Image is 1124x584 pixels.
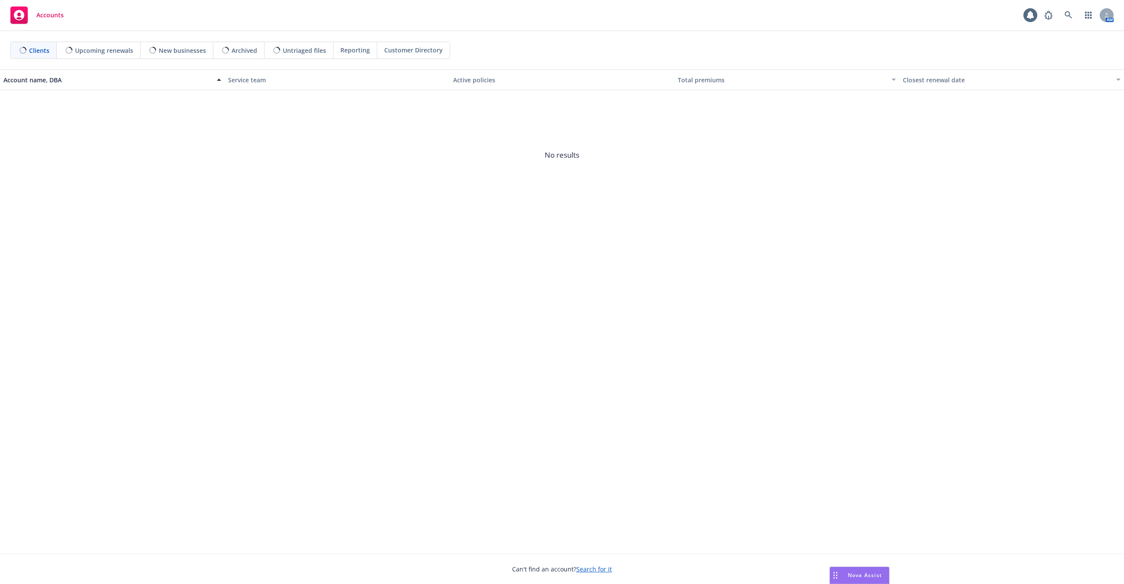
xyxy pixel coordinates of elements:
[340,45,370,55] span: Reporting
[3,75,212,84] div: Account name, DBA
[830,567,889,584] button: Nova Assist
[1060,6,1077,24] a: Search
[848,571,882,579] span: Nova Assist
[159,46,206,55] span: New businesses
[830,567,841,584] div: Drag to move
[75,46,133,55] span: Upcoming renewals
[283,46,326,55] span: Untriaged files
[1080,6,1097,24] a: Switch app
[232,46,257,55] span: Archived
[29,46,49,55] span: Clients
[899,69,1124,90] button: Closest renewal date
[7,3,67,27] a: Accounts
[450,69,674,90] button: Active policies
[225,69,449,90] button: Service team
[1040,6,1057,24] a: Report a Bug
[512,565,612,574] span: Can't find an account?
[678,75,886,84] div: Total premiums
[903,75,1111,84] div: Closest renewal date
[674,69,899,90] button: Total premiums
[384,45,443,55] span: Customer Directory
[453,75,671,84] div: Active policies
[576,565,612,573] a: Search for it
[228,75,446,84] div: Service team
[36,12,64,19] span: Accounts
